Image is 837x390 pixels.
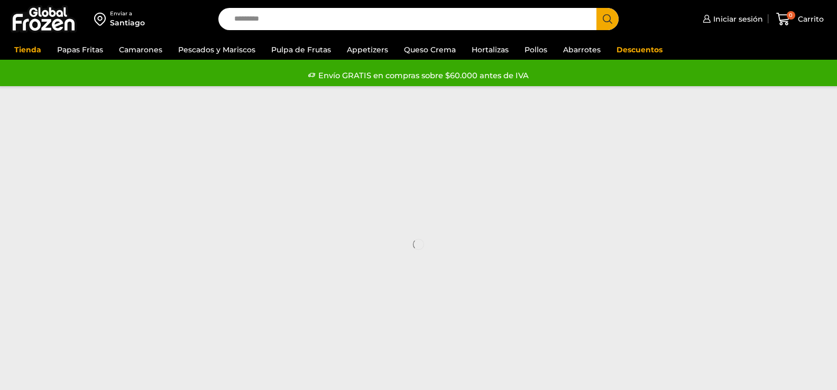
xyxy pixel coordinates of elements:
[399,40,461,60] a: Queso Crema
[774,7,826,32] a: 0 Carrito
[110,10,145,17] div: Enviar a
[596,8,619,30] button: Search button
[173,40,261,60] a: Pescados y Mariscos
[266,40,336,60] a: Pulpa de Frutas
[94,10,110,28] img: address-field-icon.svg
[711,14,763,24] span: Iniciar sesión
[787,11,795,20] span: 0
[110,17,145,28] div: Santiago
[519,40,553,60] a: Pollos
[114,40,168,60] a: Camarones
[342,40,393,60] a: Appetizers
[700,8,763,30] a: Iniciar sesión
[558,40,606,60] a: Abarrotes
[611,40,668,60] a: Descuentos
[9,40,47,60] a: Tienda
[52,40,108,60] a: Papas Fritas
[795,14,824,24] span: Carrito
[466,40,514,60] a: Hortalizas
